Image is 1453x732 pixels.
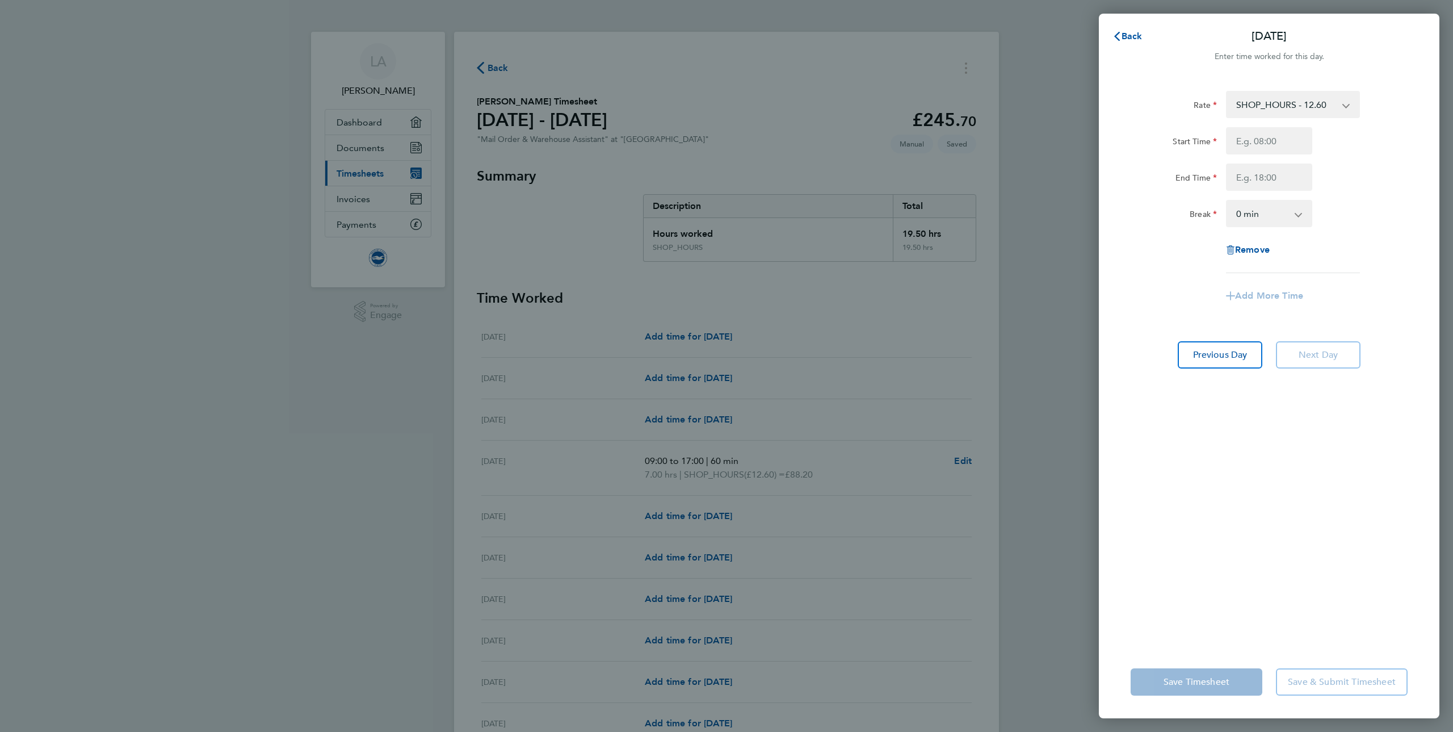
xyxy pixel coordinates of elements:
[1235,244,1270,255] span: Remove
[1193,349,1248,361] span: Previous Day
[1194,100,1217,114] label: Rate
[1101,25,1154,48] button: Back
[1173,136,1217,150] label: Start Time
[1122,31,1143,41] span: Back
[1175,173,1217,186] label: End Time
[1226,245,1270,254] button: Remove
[1099,50,1439,64] div: Enter time worked for this day.
[1190,209,1217,223] label: Break
[1252,28,1287,44] p: [DATE]
[1178,341,1262,369] button: Previous Day
[1226,164,1312,191] input: E.g. 18:00
[1226,127,1312,154] input: E.g. 08:00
